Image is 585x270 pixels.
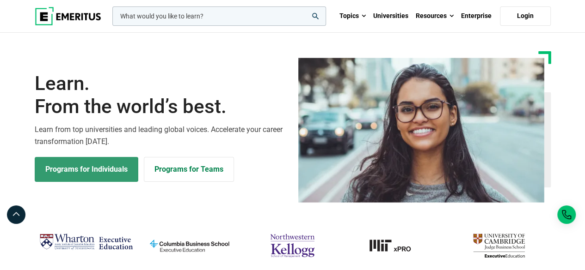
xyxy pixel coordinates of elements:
[35,157,138,182] a: Explore Programs
[298,58,544,203] img: Learn from the world's best
[246,230,339,261] img: northwestern-kellogg
[452,230,546,261] img: cambridge-judge-business-school
[39,230,133,253] img: Wharton Executive Education
[142,230,236,261] img: columbia-business-school
[35,72,287,119] h1: Learn.
[349,230,443,261] img: MIT xPRO
[144,157,234,182] a: Explore for Business
[500,6,551,26] a: Login
[349,230,443,261] a: MIT-xPRO
[35,124,287,147] p: Learn from top universities and leading global voices. Accelerate your career transformation [DATE].
[112,6,326,26] input: woocommerce-product-search-field-0
[35,95,287,118] span: From the world’s best.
